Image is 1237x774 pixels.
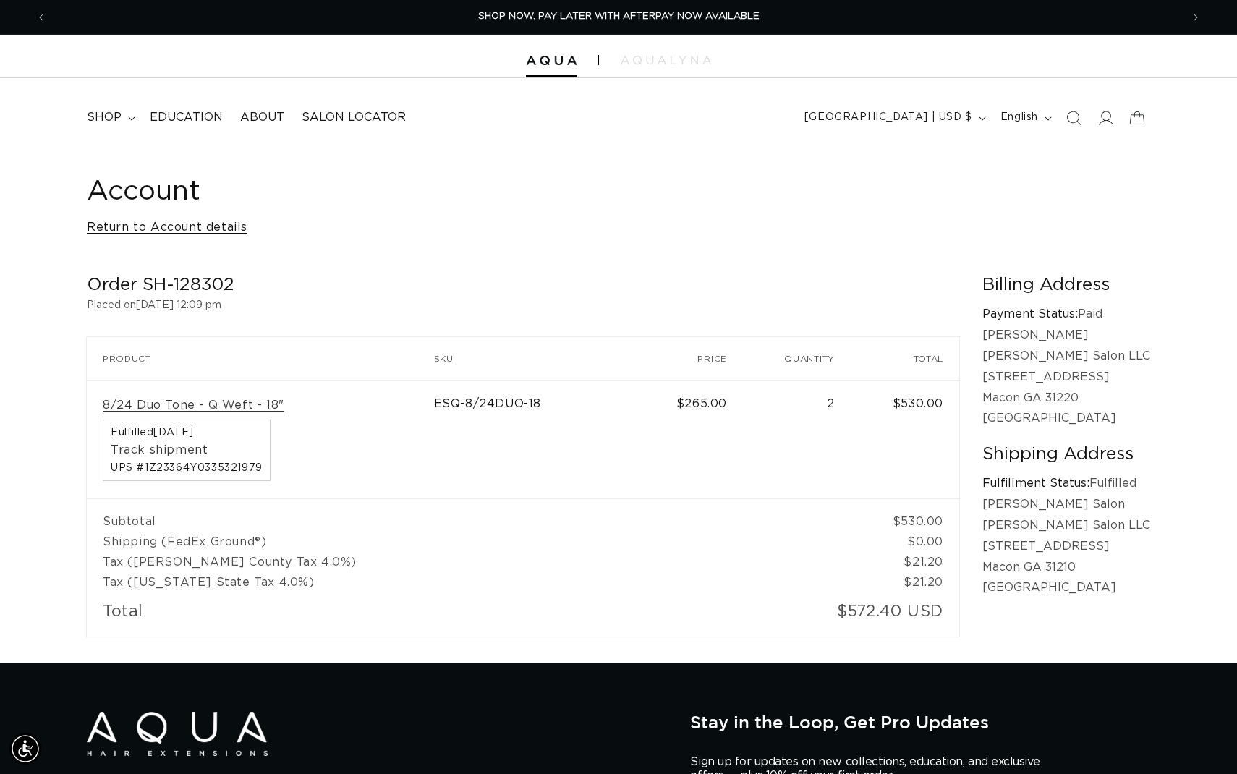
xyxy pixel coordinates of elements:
[621,56,711,64] img: aqualyna.com
[87,498,851,532] td: Subtotal
[982,274,1150,297] h2: Billing Address
[87,552,851,572] td: Tax ([PERSON_NAME] County Tax 4.0%)
[434,380,634,499] td: ESQ-8/24DUO-18
[982,325,1150,429] p: [PERSON_NAME] [PERSON_NAME] Salon LLC [STREET_ADDRESS] Macon GA 31220 [GEOGRAPHIC_DATA]
[231,101,293,134] a: About
[851,552,959,572] td: $21.20
[87,337,434,380] th: Product
[78,101,141,134] summary: shop
[141,101,231,134] a: Education
[982,473,1150,494] p: Fulfilled
[851,337,959,380] th: Total
[111,428,263,438] span: Fulfilled
[743,337,851,380] th: Quantity
[478,12,760,21] span: SHOP NOW. PAY LATER WITH AFTERPAY NOW AVAILABLE
[111,463,263,473] span: UPS #1Z23364Y0335321979
[851,380,959,499] td: $530.00
[743,380,851,499] td: 2
[992,104,1058,132] button: English
[851,532,959,552] td: $0.00
[434,337,634,380] th: SKU
[87,592,743,637] td: Total
[526,56,577,66] img: Aqua Hair Extensions
[634,337,743,380] th: Price
[1180,4,1212,31] button: Next announcement
[743,592,959,637] td: $572.40 USD
[982,494,1150,598] p: [PERSON_NAME] Salon [PERSON_NAME] Salon LLC [STREET_ADDRESS] Macon GA 31210 [GEOGRAPHIC_DATA]
[804,110,972,125] span: [GEOGRAPHIC_DATA] | USD $
[136,300,221,310] time: [DATE] 12:09 pm
[982,443,1150,466] h2: Shipping Address
[1058,102,1089,134] summary: Search
[851,572,959,592] td: $21.20
[87,174,1150,210] h1: Account
[87,217,247,238] a: Return to Account details
[87,110,122,125] span: shop
[153,428,194,438] time: [DATE]
[982,308,1078,320] strong: Payment Status:
[676,398,727,409] span: $265.00
[851,498,959,532] td: $530.00
[982,477,1089,489] strong: Fulfillment Status:
[796,104,992,132] button: [GEOGRAPHIC_DATA] | USD $
[87,297,959,315] p: Placed on
[302,110,406,125] span: Salon Locator
[1000,110,1038,125] span: English
[87,712,268,756] img: Aqua Hair Extensions
[982,304,1150,325] p: Paid
[87,572,851,592] td: Tax ([US_STATE] State Tax 4.0%)
[240,110,284,125] span: About
[9,733,41,765] div: Accessibility Menu
[87,532,851,552] td: Shipping (FedEx Ground®)
[111,443,208,458] a: Track shipment
[87,274,959,297] h2: Order SH-128302
[103,398,284,413] a: 8/24 Duo Tone - Q Weft - 18"
[150,110,223,125] span: Education
[690,712,1150,732] h2: Stay in the Loop, Get Pro Updates
[293,101,415,134] a: Salon Locator
[25,4,57,31] button: Previous announcement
